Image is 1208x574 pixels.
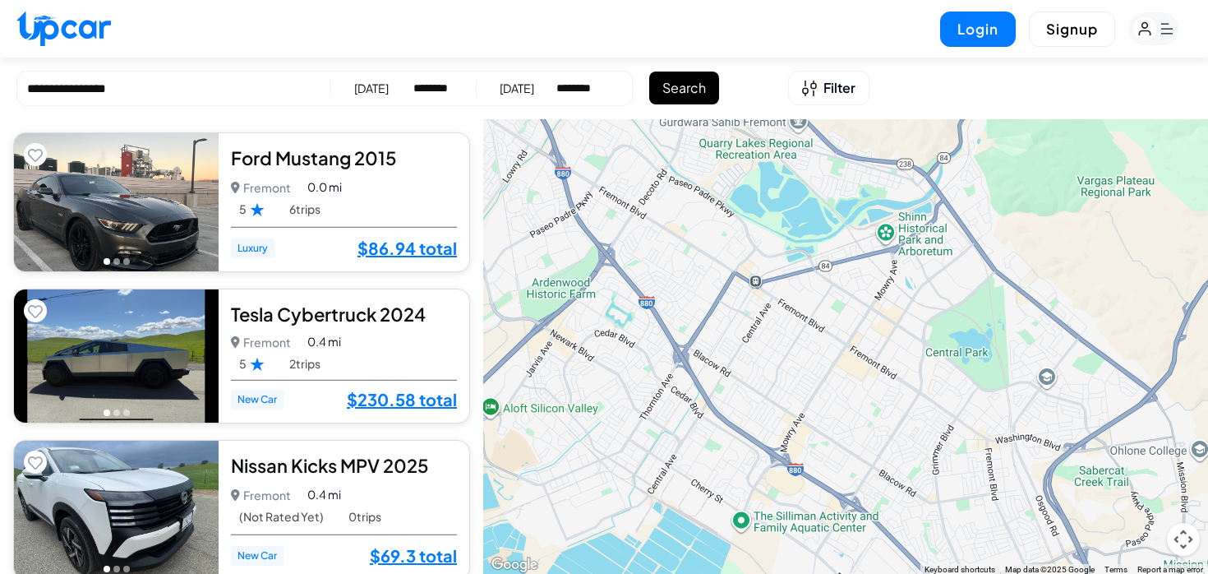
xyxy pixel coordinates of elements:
img: Upcar Logo [16,11,111,46]
div: Ford Mustang 2015 [231,146,457,170]
div: [DATE] [500,80,534,96]
span: Map data ©2025 Google [1005,565,1095,574]
button: Go to photo 2 [113,258,120,265]
span: Luxury [231,238,274,258]
a: Report a map error [1137,565,1203,574]
button: Map camera controls [1167,523,1200,556]
span: 0.4 mi [307,486,341,503]
span: (Not Rated Yet) [239,510,324,524]
img: Star Rating [250,202,265,216]
div: [DATE] [354,80,389,96]
img: Star Rating [250,357,265,371]
p: Fremont [231,176,291,199]
button: Login [940,12,1016,47]
button: Signup [1029,12,1115,47]
span: New Car [231,390,284,410]
button: Go to photo 2 [113,566,120,572]
button: Go to photo 3 [123,258,130,265]
button: Go to photo 1 [104,410,110,416]
span: 2 trips [289,357,320,371]
button: Go to photo 1 [104,258,110,265]
button: Go to photo 3 [123,566,130,572]
p: Fremont [231,331,291,354]
span: 6 trips [289,202,320,216]
span: New Car [231,546,284,566]
img: Car Image [14,133,219,271]
p: Fremont [231,484,291,507]
a: $69.3 total [370,545,457,567]
button: Go to photo 1 [104,566,110,572]
button: Open filters [788,71,869,105]
button: Go to photo 3 [123,410,130,416]
span: Filter [823,78,855,98]
a: $230.58 total [347,389,457,410]
span: 5 [239,202,265,216]
div: Tesla Cybertruck 2024 [231,302,457,326]
span: 0.4 mi [307,333,341,350]
span: 0 trips [348,510,381,524]
button: Go to photo 2 [113,410,120,416]
button: Add to favorites [24,451,47,474]
div: Nissan Kicks MPV 2025 [231,453,457,478]
a: Terms (opens in new tab) [1104,565,1127,574]
span: 0.0 mi [307,178,342,196]
a: $86.94 total [357,238,457,259]
button: Add to favorites [24,143,47,166]
span: 5 [239,357,265,371]
button: Search [649,72,719,104]
img: Car Image [14,289,219,423]
button: Add to favorites [24,299,47,322]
